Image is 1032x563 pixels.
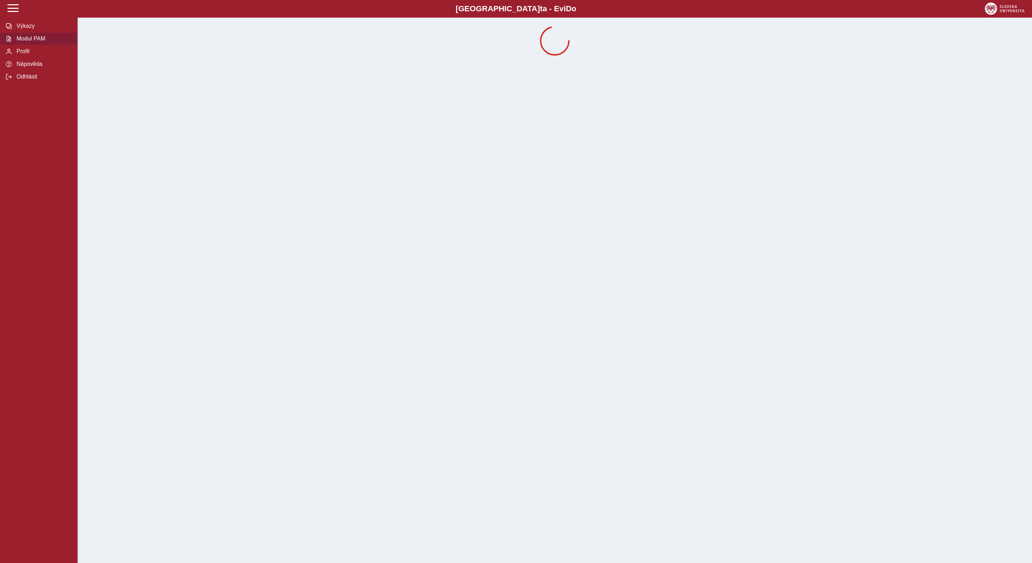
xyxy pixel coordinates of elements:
span: Modul PAM [14,36,72,42]
img: logo_web_su.png [985,2,1025,15]
span: D [566,4,571,13]
span: Profil [14,48,72,55]
span: Výkazy [14,23,72,29]
span: Odhlásit [14,74,72,80]
b: [GEOGRAPHIC_DATA] a - Evi [21,4,1011,13]
span: t [540,4,542,13]
span: Nápověda [14,61,72,67]
span: o [572,4,577,13]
